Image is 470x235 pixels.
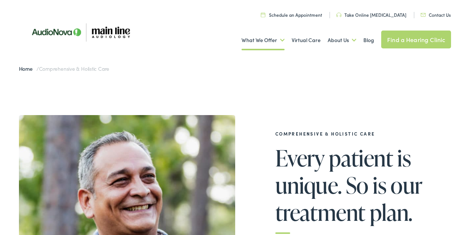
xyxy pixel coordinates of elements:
span: our [390,173,422,197]
img: utility icon [336,13,341,17]
span: / [19,65,110,72]
a: Take Online [MEDICAL_DATA] [336,12,406,18]
span: patient [329,146,393,170]
h2: Comprehensive & Holistic Care [275,131,451,136]
a: About Us [328,26,356,54]
span: Comprehensive & Holistic Care [39,65,110,72]
img: utility icon [261,12,265,17]
span: unique. [275,173,342,197]
a: Find a Hearing Clinic [381,31,451,48]
a: What We Offer [242,26,285,54]
span: is [373,173,386,197]
span: treatment [275,200,366,225]
span: So [346,173,369,197]
a: Schedule an Appointment [261,12,322,18]
a: Virtual Care [292,26,321,54]
a: Home [19,65,36,72]
span: Every [275,146,325,170]
a: Contact Us [421,12,451,18]
a: Blog [363,26,374,54]
span: plan. [370,200,412,225]
span: is [397,146,411,170]
img: utility icon [421,13,426,17]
